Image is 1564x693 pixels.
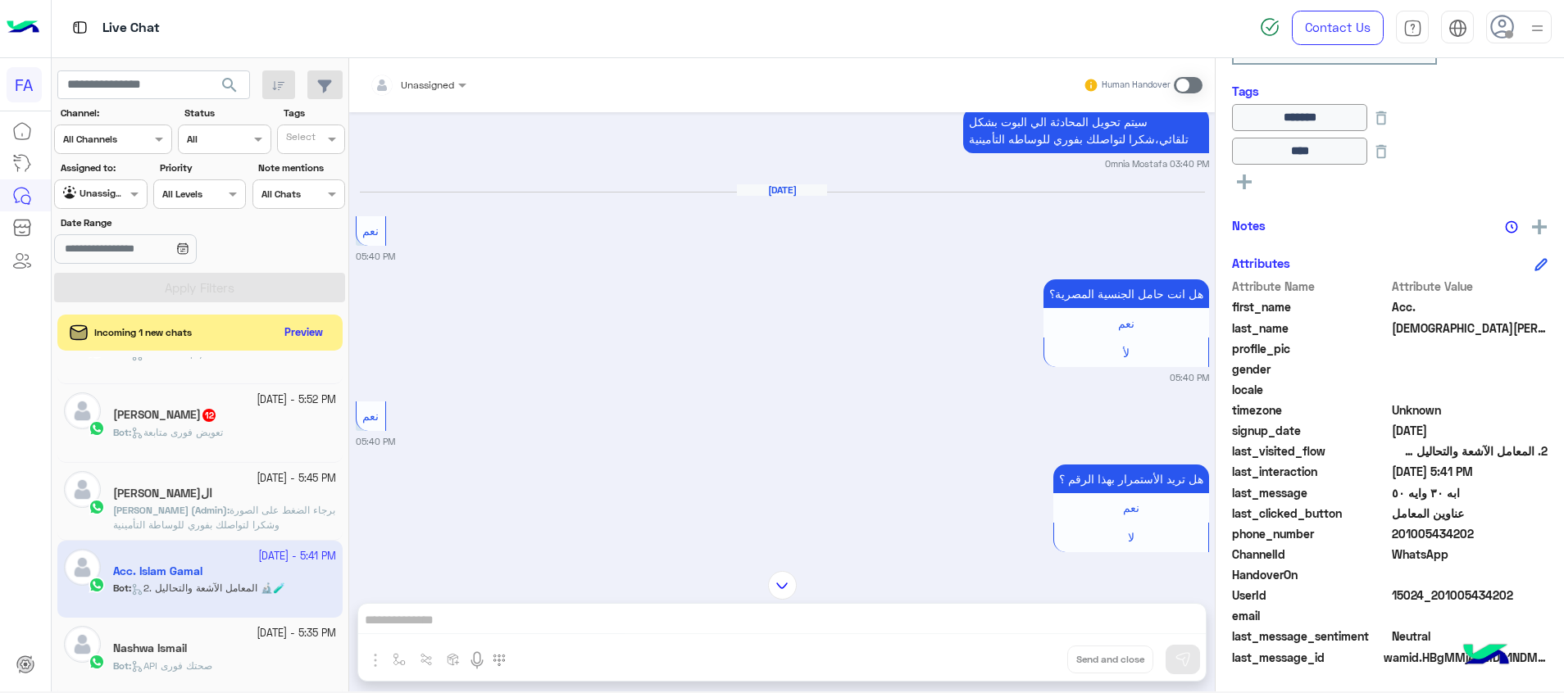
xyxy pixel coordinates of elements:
[1392,525,1548,542] span: 201005434202
[1232,463,1389,480] span: last_interaction
[1232,587,1389,604] span: UserId
[401,79,454,91] span: Unassigned
[1457,627,1515,685] img: hulul-logo.png
[160,161,244,175] label: Priority
[1392,298,1548,315] span: Acc.
[1532,220,1547,234] img: add
[113,504,230,516] b: :
[1232,278,1389,295] span: Attribute Name
[1260,17,1280,37] img: spinner
[768,571,797,600] img: scroll
[356,250,395,263] small: 05:40 PM
[1232,442,1389,460] span: last_visited_flow
[1392,566,1548,583] span: null
[1392,360,1548,378] span: null
[1384,649,1548,666] span: wamid.HBgMMjAxMDA1NDM0MjAyFQIAEhggQUMwMzU0NjU5RjlFQzM1MUVEMDU4MEU5QjY1RUU5QTMA
[1123,500,1139,514] span: نعم
[356,435,395,448] small: 05:40 PM
[1392,401,1548,419] span: Unknown
[1232,256,1290,270] h6: Attributes
[202,409,216,422] span: 12
[131,659,212,672] span: API صحتك فورى
[1527,18,1548,38] img: profile
[1232,505,1389,522] span: last_clicked_button
[278,321,330,345] button: Preview
[737,184,827,196] h6: [DATE]
[1392,627,1548,645] span: 0
[1403,19,1422,38] img: tab
[963,107,1209,153] p: 2/7/2025, 3:40 PM
[89,499,105,515] img: WhatsApp
[1232,649,1380,666] span: last_message_id
[89,654,105,670] img: WhatsApp
[1128,530,1134,544] span: لا
[1102,79,1171,92] small: Human Handover
[1118,316,1134,330] span: نعم
[113,487,212,500] h5: الحمد الله
[61,161,145,175] label: Assigned to:
[61,106,170,120] label: Channel:
[64,626,101,663] img: defaultAdmin.png
[1232,360,1389,378] span: gender
[257,392,336,408] small: [DATE] - 5:52 PM
[1053,464,1209,493] p: 29/9/2025, 5:40 PM
[1505,220,1518,233] img: notes
[1232,607,1389,624] span: email
[1232,422,1389,439] span: signup_date
[113,504,227,516] span: [PERSON_NAME] (Admin)
[131,347,204,360] span: Default reply
[64,392,101,429] img: defaultAdmin.png
[1392,505,1548,522] span: عناوين المعامل
[220,75,239,95] span: search
[1392,381,1548,398] span: null
[1448,19,1467,38] img: tab
[1232,298,1389,315] span: first_name
[113,408,217,422] h5: يونس
[113,641,187,655] h5: Nashwa Ismail
[1392,587,1548,604] span: 15024_201005434202
[362,224,379,238] span: نعم
[1232,627,1389,645] span: last_message_sentiment
[1392,278,1548,295] span: Attribute Value
[257,626,336,641] small: [DATE] - 5:35 PM
[1392,463,1548,480] span: 2025-09-29T14:41:17.037Z
[1067,645,1153,673] button: Send and close
[7,11,39,45] img: Logo
[1392,422,1548,439] span: 2025-03-19T10:09:34.264Z
[102,17,160,39] p: Live Chat
[184,106,269,120] label: Status
[1232,340,1389,357] span: profile_pic
[284,129,316,148] div: Select
[1392,319,1548,337] span: Islam Gamal
[1392,442,1548,460] span: 2. المعامل الآشعة والتحاليل 🔬🧪
[284,106,343,120] label: Tags
[1232,218,1266,233] h6: Notes
[1170,371,1209,384] small: 05:40 PM
[257,471,336,487] small: [DATE] - 5:45 PM
[1232,84,1548,98] h6: Tags
[113,426,131,438] b: :
[1392,484,1548,501] span: ابه ٣٠ وايه ٥٠
[64,471,101,508] img: defaultAdmin.png
[1396,11,1429,45] a: tab
[1232,546,1389,563] span: ChannelId
[1232,381,1389,398] span: locale
[89,420,105,437] img: WhatsApp
[1292,11,1384,45] a: Contact Us
[1232,319,1389,337] span: last_name
[1232,566,1389,583] span: HandoverOn
[61,215,244,230] label: Date Range
[1105,157,1209,170] small: Omnia Mostafa 03:40 PM
[1123,346,1130,360] span: لأ
[113,659,129,672] span: Bot
[7,67,42,102] div: FA
[54,273,345,302] button: Apply Filters
[210,70,250,106] button: search
[362,409,379,423] span: نعم
[113,659,131,672] b: :
[1392,546,1548,563] span: 2
[70,17,90,38] img: tab
[1232,401,1389,419] span: timezone
[258,161,343,175] label: Note mentions
[1232,484,1389,501] span: last_message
